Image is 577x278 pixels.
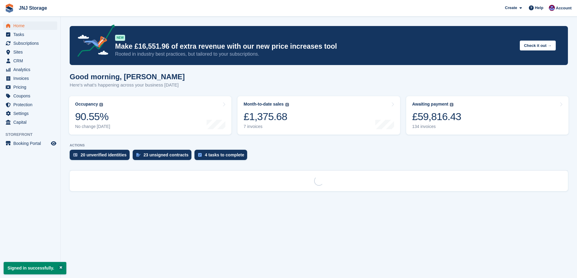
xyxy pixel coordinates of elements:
div: 20 unverified identities [81,152,127,157]
span: Settings [13,109,50,118]
img: verify_identity-adf6edd0f0f0b5bbfe63781bf79b02c33cf7c696d77639b501bdc392416b5a36.svg [73,153,78,157]
p: ACTIONS [70,143,568,147]
span: Home [13,21,50,30]
a: Preview store [50,140,57,147]
span: Tasks [13,30,50,39]
img: icon-info-grey-7440780725fd019a000dd9b08b2336e03edf1995a4989e88bcd33f0948082b44.svg [285,103,289,106]
h1: Good morning, [PERSON_NAME] [70,73,185,81]
img: icon-info-grey-7440780725fd019a000dd9b08b2336e03edf1995a4989e88bcd33f0948082b44.svg [450,103,453,106]
span: Pricing [13,83,50,91]
span: Invoices [13,74,50,83]
span: Create [505,5,517,11]
img: contract_signature_icon-13c848040528278c33f63329250d36e43548de30e8caae1d1a13099fd9432cc5.svg [136,153,141,157]
a: menu [3,100,57,109]
a: menu [3,109,57,118]
div: Occupancy [75,102,98,107]
a: Month-to-date sales £1,375.68 7 invoices [237,96,400,135]
a: menu [3,39,57,47]
a: JNJ Storage [16,3,49,13]
a: 4 tasks to complete [194,150,250,163]
span: Protection [13,100,50,109]
a: menu [3,57,57,65]
div: Month-to-date sales [244,102,284,107]
div: NEW [115,35,125,41]
span: Analytics [13,65,50,74]
button: Check it out → [520,41,556,51]
img: stora-icon-8386f47178a22dfd0bd8f6a31ec36ba5ce8667c1dd55bd0f319d3a0aa187defe.svg [5,4,14,13]
a: menu [3,83,57,91]
div: No change [DATE] [75,124,110,129]
span: Help [535,5,543,11]
div: 4 tasks to complete [205,152,244,157]
div: 134 invoices [412,124,461,129]
img: Jonathan Scrase [549,5,555,11]
div: £59,816.43 [412,110,461,123]
span: Capital [13,118,50,126]
span: Subscriptions [13,39,50,47]
a: 20 unverified identities [70,150,133,163]
p: Make £16,551.96 of extra revenue with our new price increases tool [115,42,515,51]
a: menu [3,139,57,148]
span: Booking Portal [13,139,50,148]
p: Here's what's happening across your business [DATE] [70,82,185,89]
a: menu [3,92,57,100]
img: price-adjustments-announcement-icon-8257ccfd72463d97f412b2fc003d46551f7dbcb40ab6d574587a9cd5c0d94... [72,25,115,59]
div: 90.55% [75,110,110,123]
div: Awaiting payment [412,102,449,107]
a: menu [3,30,57,39]
p: Rooted in industry best practices, but tailored to your subscriptions. [115,51,515,57]
a: menu [3,48,57,56]
a: menu [3,118,57,126]
span: Account [556,5,572,11]
div: £1,375.68 [244,110,289,123]
a: menu [3,74,57,83]
span: Sites [13,48,50,56]
a: menu [3,21,57,30]
a: Occupancy 90.55% No change [DATE] [69,96,231,135]
a: menu [3,65,57,74]
span: CRM [13,57,50,65]
a: 23 unsigned contracts [133,150,195,163]
p: Signed in successfully. [4,262,66,274]
span: Storefront [5,132,60,138]
img: task-75834270c22a3079a89374b754ae025e5fb1db73e45f91037f5363f120a921f8.svg [198,153,202,157]
span: Coupons [13,92,50,100]
div: 7 invoices [244,124,289,129]
img: icon-info-grey-7440780725fd019a000dd9b08b2336e03edf1995a4989e88bcd33f0948082b44.svg [99,103,103,106]
div: 23 unsigned contracts [144,152,189,157]
a: Awaiting payment £59,816.43 134 invoices [406,96,569,135]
